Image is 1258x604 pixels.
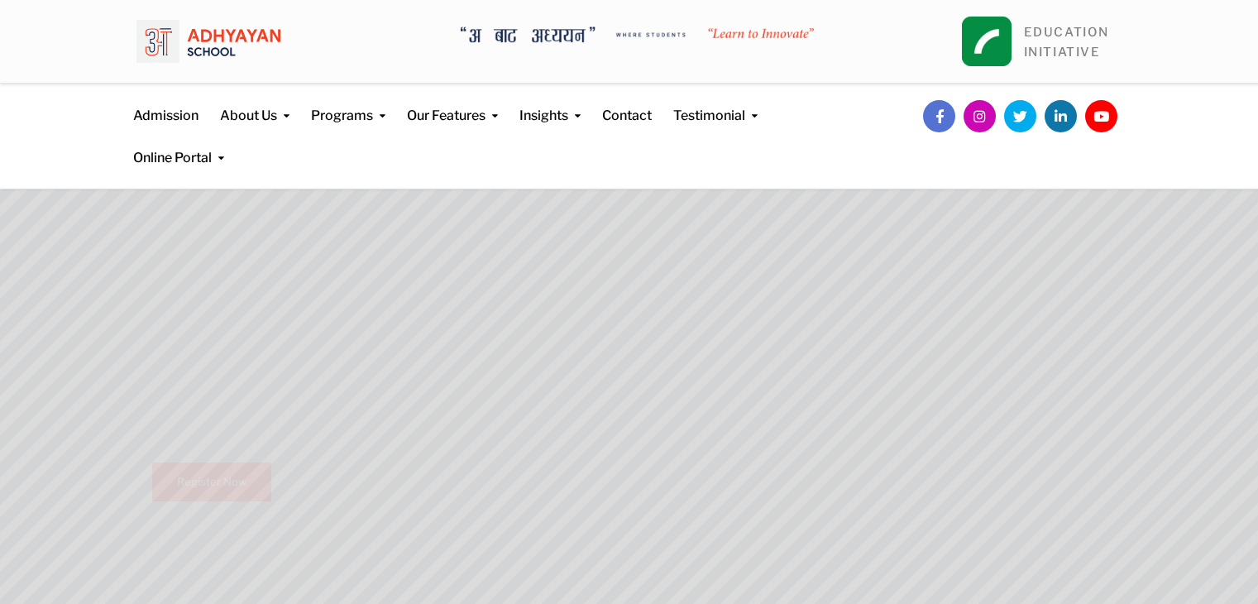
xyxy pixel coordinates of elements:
[136,12,280,70] img: logo
[1024,25,1109,60] a: EDUCATIONINITIATIVE
[673,84,758,126] a: Testimonial
[311,84,385,126] a: Programs
[133,84,199,126] a: Admission
[461,26,814,43] img: A Bata Adhyayan where students learn to Innovate
[133,126,224,168] a: Online Portal
[962,17,1012,66] img: square_leapfrog
[152,463,271,501] a: Register Now
[602,84,652,126] a: Contact
[220,84,289,126] a: About Us
[519,84,581,126] a: Insights
[407,84,498,126] a: Our Features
